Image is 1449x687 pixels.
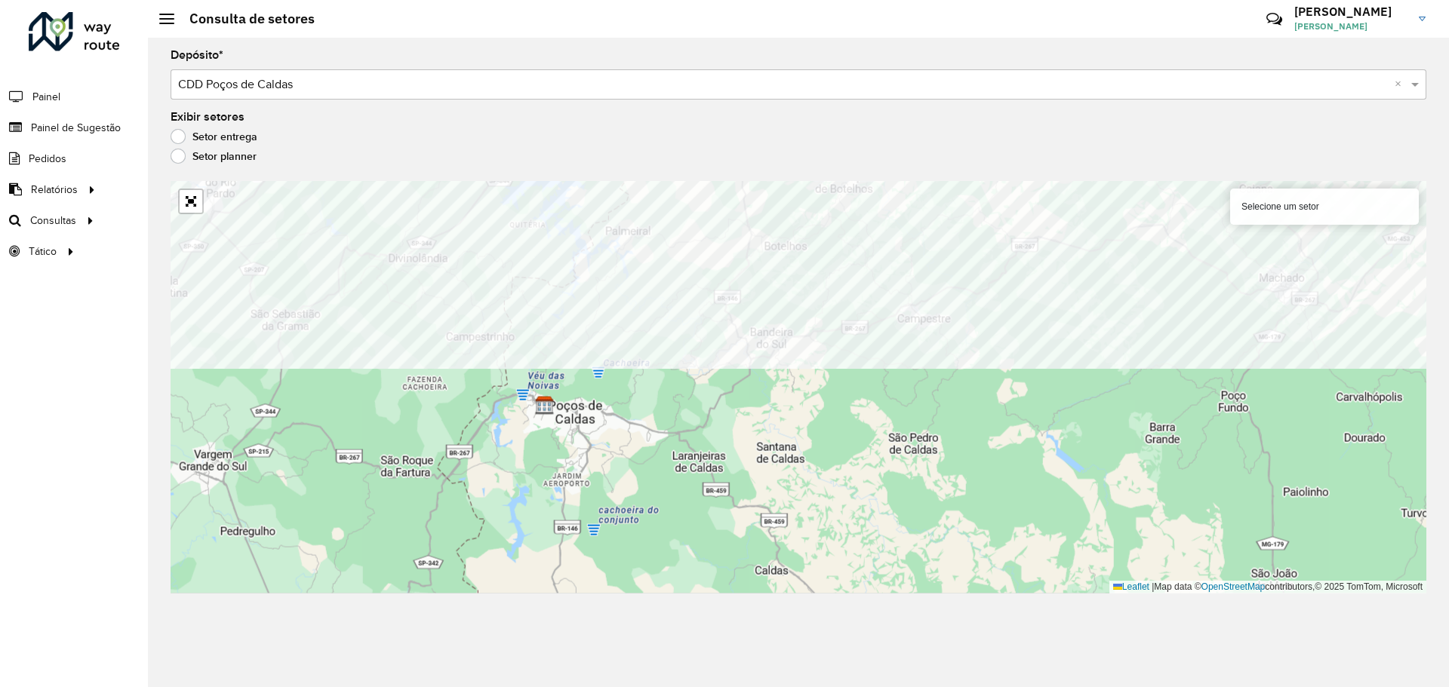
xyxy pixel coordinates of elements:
[29,244,57,259] span: Tático
[171,149,257,164] label: Setor planner
[174,11,315,27] h2: Consulta de setores
[171,129,257,144] label: Setor entrega
[1152,581,1154,592] span: |
[1109,581,1426,593] div: Map data © contributors,© 2025 TomTom, Microsoft
[1294,5,1407,19] h3: [PERSON_NAME]
[1201,581,1266,592] a: OpenStreetMap
[1258,3,1291,35] a: Contato Rápido
[1294,20,1407,33] span: [PERSON_NAME]
[1113,581,1149,592] a: Leaflet
[171,46,223,64] label: Depósito
[171,108,245,126] label: Exibir setores
[31,182,78,198] span: Relatórios
[31,120,121,136] span: Painel de Sugestão
[1230,189,1419,225] div: Selecione um setor
[32,89,60,105] span: Painel
[29,151,66,167] span: Pedidos
[180,190,202,213] a: Abrir mapa em tela cheia
[30,213,76,228] span: Consultas
[1395,75,1407,94] span: Clear all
